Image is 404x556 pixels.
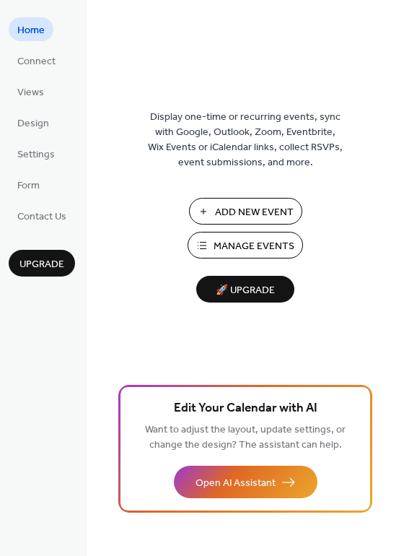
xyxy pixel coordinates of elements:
[148,110,343,170] span: Display one-time or recurring events, sync with Google, Outlook, Zoom, Eventbrite, Wix Events or ...
[9,250,75,277] button: Upgrade
[174,466,317,498] button: Open AI Assistant
[145,420,346,455] span: Want to adjust the layout, update settings, or change the design? The assistant can help.
[9,173,48,196] a: Form
[17,54,56,69] span: Connect
[9,142,63,165] a: Settings
[17,147,55,162] span: Settings
[215,205,294,220] span: Add New Event
[17,23,45,38] span: Home
[9,110,58,134] a: Design
[214,239,294,254] span: Manage Events
[19,257,64,272] span: Upgrade
[196,476,276,491] span: Open AI Assistant
[9,48,64,72] a: Connect
[205,281,286,300] span: 🚀 Upgrade
[188,232,303,259] button: Manage Events
[174,399,317,419] span: Edit Your Calendar with AI
[17,178,40,194] span: Form
[9,204,75,227] a: Contact Us
[189,198,302,225] button: Add New Event
[17,116,49,131] span: Design
[17,209,66,225] span: Contact Us
[196,276,294,303] button: 🚀 Upgrade
[17,85,44,100] span: Views
[9,79,53,103] a: Views
[9,17,53,41] a: Home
